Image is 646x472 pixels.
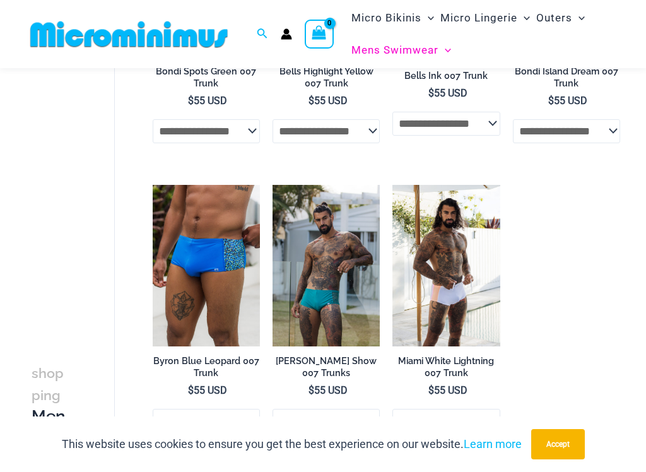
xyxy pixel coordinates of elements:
[513,66,620,94] a: Bondi Island Dream 007 Trunk
[281,28,292,40] a: Account icon link
[531,429,585,459] button: Accept
[188,95,194,107] span: $
[437,2,533,34] a: Micro LingerieMenu ToggleMenu Toggle
[517,2,530,34] span: Menu Toggle
[273,185,380,346] a: Byron Jade Show 007 Trunks 08Byron Jade Show 007 Trunks 09Byron Jade Show 007 Trunks 09
[153,185,260,346] a: Byron Blue Leopard 007 Trunk 11Byron Blue Leopard 007 Trunk 12Byron Blue Leopard 007 Trunk 12
[513,66,620,89] h2: Bondi Island Dream 007 Trunk
[32,365,64,403] span: shopping
[428,384,467,396] bdi: 55 USD
[348,34,454,66] a: Mens SwimwearMenu ToggleMenu Toggle
[421,2,434,34] span: Menu Toggle
[273,355,380,379] h2: [PERSON_NAME] Show 007 Trunks
[392,355,500,379] h2: Miami White Lightning 007 Trunk
[308,384,348,396] bdi: 55 USD
[351,2,421,34] span: Micro Bikinis
[153,66,260,94] a: Bondi Spots Green 007 Trunk
[428,87,467,99] bdi: 55 USD
[440,2,517,34] span: Micro Lingerie
[153,185,260,346] img: Byron Blue Leopard 007 Trunk 11
[392,70,500,86] a: Bells Ink 007 Trunk
[392,185,500,346] img: Miami White Lightning 007 Trunk 12
[153,355,260,379] h2: Byron Blue Leopard 007 Trunk
[392,185,500,346] a: Miami White Lightning 007 Trunk 12Miami White Lightning 007 Trunk 14Miami White Lightning 007 Tru...
[273,355,380,384] a: [PERSON_NAME] Show 007 Trunks
[572,2,585,34] span: Menu Toggle
[428,384,434,396] span: $
[308,384,314,396] span: $
[188,384,194,396] span: $
[257,27,268,42] a: Search icon link
[308,95,348,107] bdi: 55 USD
[32,71,145,323] iframe: TrustedSite Certified
[62,435,522,454] p: This website uses cookies to ensure you get the best experience on our website.
[536,2,572,34] span: Outers
[428,87,434,99] span: $
[273,66,380,89] h2: Bells Highlight Yellow 007 Trunk
[548,95,554,107] span: $
[464,437,522,451] a: Learn more
[533,2,588,34] a: OutersMenu ToggleMenu Toggle
[153,66,260,89] h2: Bondi Spots Green 007 Trunk
[308,95,314,107] span: $
[305,20,334,49] a: View Shopping Cart, empty
[273,185,380,346] img: Byron Jade Show 007 Trunks 08
[188,384,227,396] bdi: 55 USD
[392,355,500,384] a: Miami White Lightning 007 Trunk
[25,20,233,49] img: MM SHOP LOGO FLAT
[392,70,500,82] h2: Bells Ink 007 Trunk
[188,95,227,107] bdi: 55 USD
[273,66,380,94] a: Bells Highlight Yellow 007 Trunk
[351,34,438,66] span: Mens Swimwear
[548,95,587,107] bdi: 55 USD
[153,355,260,384] a: Byron Blue Leopard 007 Trunk
[348,2,437,34] a: Micro BikinisMenu ToggleMenu Toggle
[438,34,451,66] span: Menu Toggle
